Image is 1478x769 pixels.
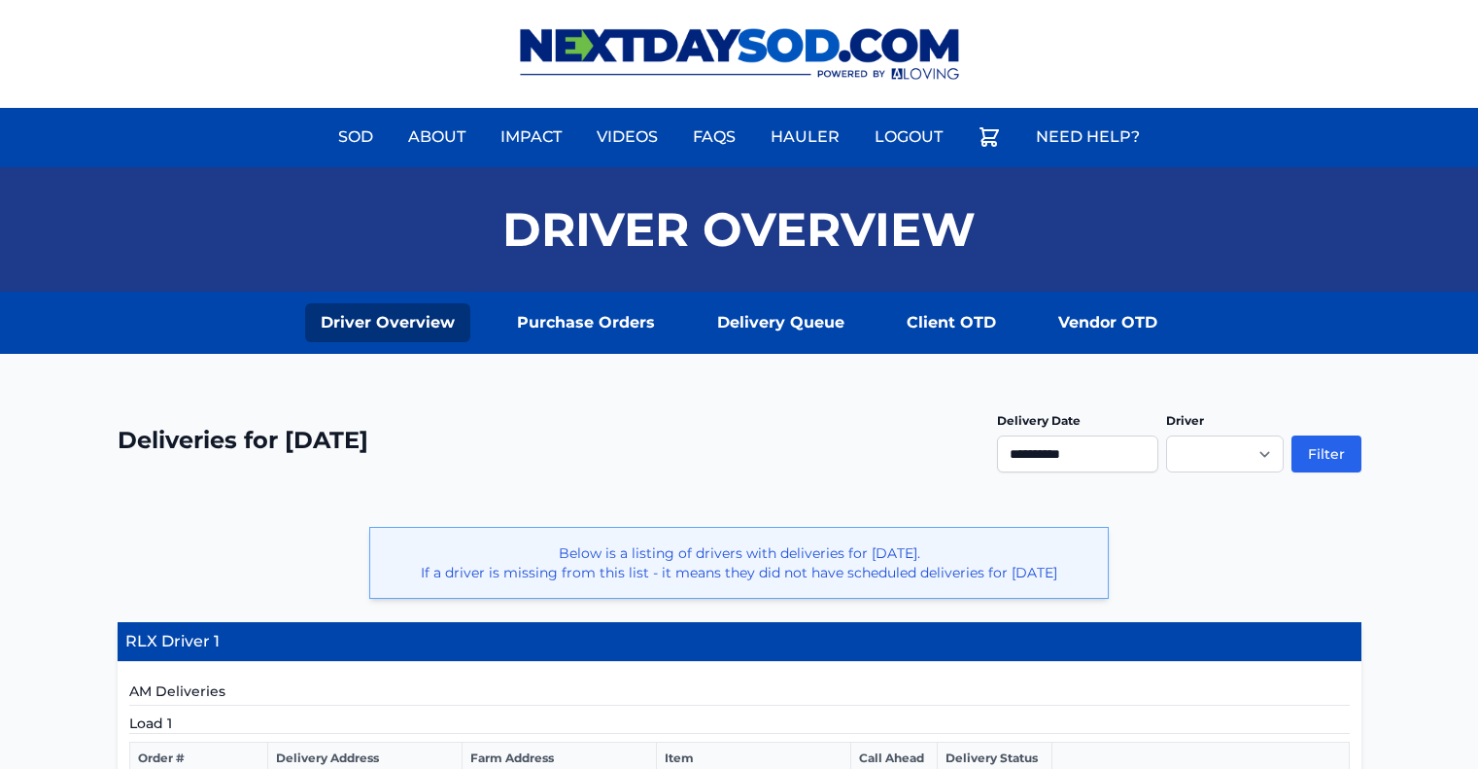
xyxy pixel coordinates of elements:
[489,114,573,160] a: Impact
[118,622,1361,662] h4: RLX Driver 1
[305,303,470,342] a: Driver Overview
[1024,114,1151,160] a: Need Help?
[501,303,670,342] a: Purchase Orders
[327,114,385,160] a: Sod
[759,114,851,160] a: Hauler
[863,114,954,160] a: Logout
[1291,436,1361,472] button: Filter
[502,206,976,253] h1: Driver Overview
[681,114,747,160] a: FAQs
[129,682,1350,706] h5: AM Deliveries
[118,425,368,456] h2: Deliveries for [DATE]
[997,413,1081,428] label: Delivery Date
[396,114,477,160] a: About
[585,114,670,160] a: Videos
[1166,413,1204,428] label: Driver
[891,303,1012,342] a: Client OTD
[129,714,1350,734] h5: Load 1
[1043,303,1173,342] a: Vendor OTD
[702,303,860,342] a: Delivery Queue
[386,543,1092,582] p: Below is a listing of drivers with deliveries for [DATE]. If a driver is missing from this list -...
